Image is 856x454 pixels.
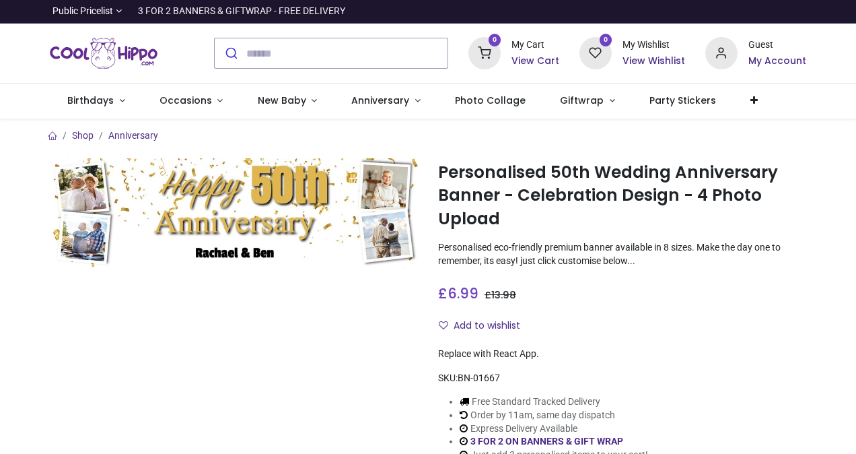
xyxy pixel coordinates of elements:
div: Replace with React App. [438,348,806,361]
img: Personalised 50th Wedding Anniversary Banner - Celebration Design - 4 Photo Upload [50,158,418,269]
span: Party Stickers [649,94,716,107]
span: £ [438,284,478,303]
a: My Account [748,55,806,68]
div: My Wishlist [622,38,685,52]
span: Photo Collage [455,94,526,107]
a: New Baby [240,84,334,119]
a: 0 [579,47,612,58]
a: Anniversary [334,84,438,119]
a: Occasions [142,84,240,119]
sup: 0 [489,34,501,46]
sup: 0 [600,34,612,46]
a: 3 FOR 2 ON BANNERS & GIFT WRAP [470,436,623,447]
a: Public Pricelist [50,5,122,18]
div: 3 FOR 2 BANNERS & GIFTWRAP - FREE DELIVERY [138,5,345,18]
a: View Cart [511,55,559,68]
button: Submit [215,38,246,68]
span: New Baby [258,94,306,107]
span: 13.98 [491,288,516,302]
h1: Personalised 50th Wedding Anniversary Banner - Celebration Design - 4 Photo Upload [438,161,806,230]
li: Order by 11am, same day dispatch [460,409,648,422]
p: Personalised eco-friendly premium banner available in 8 sizes. Make the day one to remember, its ... [438,241,806,267]
a: Logo of Cool Hippo [50,34,157,72]
a: Shop [72,130,94,141]
div: SKU: [438,372,806,385]
span: Giftwrap [560,94,604,107]
a: 0 [468,47,501,58]
span: Birthdays [67,94,114,107]
span: Occasions [159,94,212,107]
button: Add to wishlistAdd to wishlist [438,315,532,337]
i: Add to wishlist [439,321,448,330]
span: 6.99 [448,284,478,303]
iframe: Customer reviews powered by Trustpilot [524,5,806,18]
a: Birthdays [50,84,142,119]
span: Public Pricelist [52,5,113,18]
a: Anniversary [108,130,158,141]
a: View Wishlist [622,55,685,68]
a: Giftwrap [543,84,633,119]
img: Cool Hippo [50,34,157,72]
div: My Cart [511,38,559,52]
span: Anniversary [351,94,409,107]
li: Express Delivery Available [460,422,648,436]
li: Free Standard Tracked Delivery [460,395,648,409]
div: Guest [748,38,806,52]
span: £ [485,288,516,302]
span: BN-01667 [458,372,500,383]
